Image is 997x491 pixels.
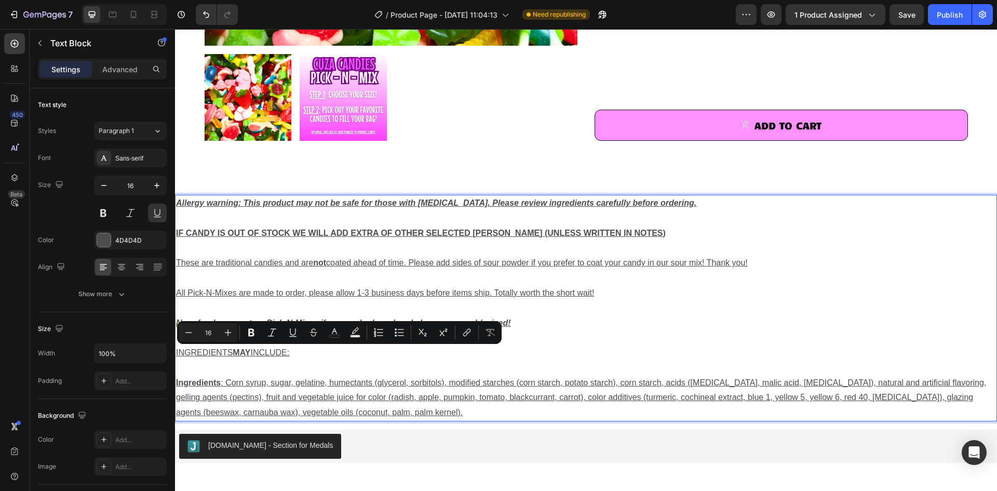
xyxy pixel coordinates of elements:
div: Font [38,153,51,163]
button: ADD TO CART [420,81,793,112]
iframe: Design area [175,29,997,491]
p: These are traditional candies and are coated ahead of time. Please add sides of sour powder if yo... [1,227,821,242]
strong: Ingredients [1,349,46,358]
div: Sans-serif [115,154,164,163]
div: Size [38,322,65,336]
u: Allergy warning: This product may not be safe for those with [MEDICAL_DATA]. Please review ingred... [1,169,521,178]
div: 450 [10,111,25,119]
p: Settings [51,64,80,75]
strong: No refunds on custom Pick-N-Mixes if your order has already been prepared / mixed! [1,289,336,298]
div: Add... [115,462,164,472]
div: Align [38,260,67,274]
p: INGREDIENTS INCLUDE: [1,316,821,331]
div: Size [38,178,65,192]
button: Show more [38,285,167,303]
div: Padding [38,376,62,386]
div: Editor contextual toolbar [177,321,502,344]
div: 4D4D4D [115,236,164,245]
div: Publish [937,9,963,20]
div: Color [38,235,54,245]
input: Auto [95,344,166,363]
button: Judge.me - Section for Medals [4,405,166,430]
button: Publish [928,4,972,25]
div: Width [38,349,55,358]
div: Styles [38,126,56,136]
div: Add... [115,377,164,386]
div: Add... [115,435,164,445]
div: Text style [38,100,66,110]
button: Paragraph 1 [94,122,167,140]
img: Judgeme.png [12,411,25,423]
div: [DOMAIN_NAME] - Section for Medals [33,411,158,422]
button: 7 [4,4,77,25]
p: Advanced [102,64,138,75]
p: 7 [68,8,73,21]
div: Open Intercom Messenger [962,440,987,465]
span: Need republishing [533,10,586,19]
div: Image [38,462,56,471]
div: Undo/Redo [196,4,238,25]
strong: IF CANDY IS OUT OF STOCK WE WILL ADD EXTRA OF OTHER SELECTED [PERSON_NAME] (UNLESS WRITTEN IN NOTES) [1,200,491,208]
div: Background [38,409,88,423]
span: All Pick-N-Mixes are made to order, please allow 1-3 business days before items ship. Totally wor... [1,259,419,268]
span: Paragraph 1 [99,126,134,136]
div: Beta [8,190,25,198]
strong: MAY [58,319,75,328]
div: Color [38,435,54,444]
button: 1 product assigned [786,4,885,25]
span: 1 product assigned [794,9,862,20]
button: Save [890,4,924,25]
strong: not [138,229,151,238]
div: Show more [78,289,127,299]
p: : Corn syrup, sugar, gelatine, humectants (glycerol, sorbitols), modified starches (corn starch, ... [1,347,821,391]
p: Text Block [50,37,139,49]
span: Product Page - [DATE] 11:04:13 [390,9,497,20]
span: / [386,9,388,20]
span: Save [898,10,915,19]
div: ADD TO CART [580,89,646,104]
